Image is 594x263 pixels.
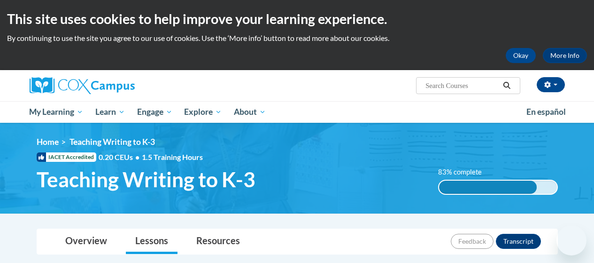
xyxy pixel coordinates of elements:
a: Overview [56,229,116,254]
span: About [234,106,266,118]
a: Explore [178,101,228,123]
a: Home [37,137,59,147]
a: My Learning [23,101,90,123]
img: Cox Campus [30,77,135,94]
label: 83% complete [438,167,492,177]
h2: This site uses cookies to help improve your learning experience. [7,9,587,28]
iframe: Button to launch messaging window [556,225,586,255]
button: Search [500,80,514,91]
button: Feedback [451,234,494,249]
p: By continuing to use the site you agree to our use of cookies. Use the ‘More info’ button to read... [7,33,587,43]
span: Engage [137,106,172,118]
div: Main menu [23,101,572,123]
span: 0.20 CEUs [99,152,142,162]
a: More Info [543,48,587,63]
a: Resources [187,229,249,254]
a: About [228,101,272,123]
span: • [135,152,139,161]
a: Lessons [126,229,177,254]
input: Search Courses [424,80,500,91]
span: En español [526,107,566,117]
button: Okay [506,48,536,63]
span: Learn [95,106,125,118]
button: Account Settings [537,77,565,92]
a: Engage [131,101,178,123]
span: Teaching Writing to K-3 [37,167,255,192]
span: 1.5 Training Hours [142,152,203,161]
a: Learn [89,101,131,123]
span: Explore [184,106,222,118]
a: Cox Campus [30,77,199,94]
span: IACET Accredited [37,152,96,162]
a: En español [520,102,572,122]
div: 83% complete [439,181,537,194]
span: Teaching Writing to K-3 [69,137,155,147]
span: My Learning [29,106,83,118]
button: Transcript [496,234,541,249]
